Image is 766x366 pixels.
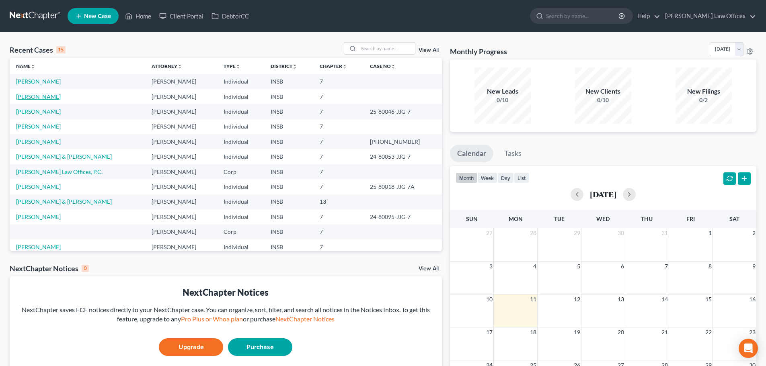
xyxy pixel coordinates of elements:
[264,149,313,164] td: INSB
[217,134,264,149] td: Individual
[485,294,493,304] span: 10
[676,87,732,96] div: New Filings
[217,104,264,119] td: Individual
[217,74,264,89] td: Individual
[145,194,217,209] td: [PERSON_NAME]
[664,262,669,271] span: 7
[264,225,313,239] td: INSB
[271,63,297,69] a: Districtunfold_more
[704,327,713,337] span: 22
[359,43,415,54] input: Search by name...
[264,74,313,89] td: INSB
[145,119,217,134] td: [PERSON_NAME]
[84,13,111,19] span: New Case
[217,89,264,104] td: Individual
[456,172,477,183] button: month
[313,179,363,194] td: 7
[224,63,240,69] a: Typeunfold_more
[575,96,631,104] div: 0/10
[474,87,531,96] div: New Leads
[419,266,439,272] a: View All
[686,215,695,222] span: Fri
[16,108,61,115] a: [PERSON_NAME]
[145,134,217,149] td: [PERSON_NAME]
[419,47,439,53] a: View All
[16,78,61,85] a: [PERSON_NAME]
[363,209,442,224] td: 24-80095-JJG-7
[617,228,625,238] span: 30
[313,119,363,134] td: 7
[264,209,313,224] td: INSB
[264,104,313,119] td: INSB
[363,134,442,149] td: [PHONE_NUMBER]
[217,225,264,239] td: Corp
[748,294,756,304] span: 16
[752,228,756,238] span: 2
[155,9,207,23] a: Client Portal
[391,64,396,69] i: unfold_more
[16,93,61,100] a: [PERSON_NAME]
[145,164,217,179] td: [PERSON_NAME]
[641,215,653,222] span: Thu
[313,194,363,209] td: 13
[16,153,112,160] a: [PERSON_NAME] & [PERSON_NAME]
[264,164,313,179] td: INSB
[275,315,335,323] a: NextChapter Notices
[474,96,531,104] div: 0/10
[450,47,507,56] h3: Monthly Progress
[217,194,264,209] td: Individual
[292,64,297,69] i: unfold_more
[181,315,243,323] a: Pro Plus or Whoa plan
[573,294,581,304] span: 12
[313,164,363,179] td: 7
[16,305,435,324] div: NextChapter saves ECF notices directly to your NextChapter case. You can organize, sort, filter, ...
[313,74,363,89] td: 7
[573,228,581,238] span: 29
[708,262,713,271] span: 8
[576,262,581,271] span: 5
[661,294,669,304] span: 14
[264,179,313,194] td: INSB
[573,327,581,337] span: 19
[145,89,217,104] td: [PERSON_NAME]
[152,63,182,69] a: Attorneyunfold_more
[16,213,61,220] a: [PERSON_NAME]
[264,119,313,134] td: INSB
[16,63,35,69] a: Nameunfold_more
[145,179,217,194] td: [PERSON_NAME]
[752,262,756,271] span: 9
[729,215,739,222] span: Sat
[217,209,264,224] td: Individual
[159,338,223,356] a: Upgrade
[748,327,756,337] span: 23
[145,104,217,119] td: [PERSON_NAME]
[313,134,363,149] td: 7
[313,149,363,164] td: 7
[121,9,155,23] a: Home
[363,104,442,119] td: 25-80046-JJG-7
[342,64,347,69] i: unfold_more
[554,215,565,222] span: Tue
[56,46,66,53] div: 15
[546,8,620,23] input: Search by name...
[313,225,363,239] td: 7
[177,64,182,69] i: unfold_more
[489,262,493,271] span: 3
[10,45,66,55] div: Recent Cases
[16,198,112,205] a: [PERSON_NAME] & [PERSON_NAME]
[145,225,217,239] td: [PERSON_NAME]
[236,64,240,69] i: unfold_more
[217,164,264,179] td: Corp
[82,265,89,272] div: 0
[264,134,313,149] td: INSB
[529,327,537,337] span: 18
[477,172,497,183] button: week
[633,9,660,23] a: Help
[450,145,493,162] a: Calendar
[708,228,713,238] span: 1
[620,262,625,271] span: 6
[596,215,610,222] span: Wed
[514,172,529,183] button: list
[370,63,396,69] a: Case Nounfold_more
[16,243,61,250] a: [PERSON_NAME]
